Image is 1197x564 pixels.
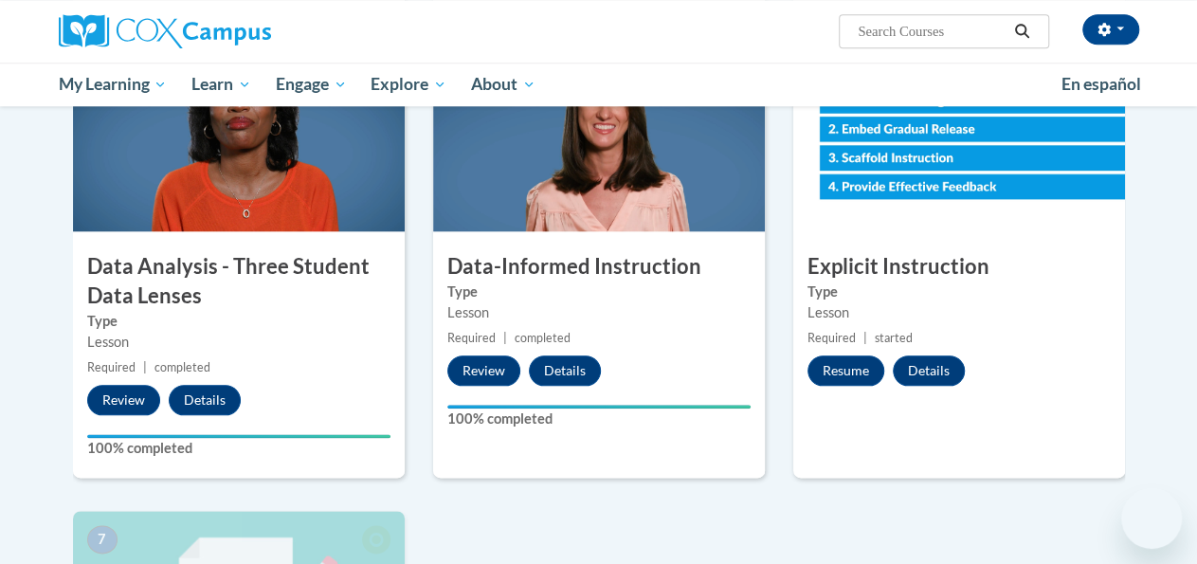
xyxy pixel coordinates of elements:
a: My Learning [46,63,180,106]
span: About [471,73,535,96]
button: Search [1007,20,1036,43]
img: Course Image [73,42,405,231]
img: Course Image [793,42,1125,231]
a: Cox Campus [59,14,400,48]
a: En español [1049,64,1153,104]
span: Required [807,331,856,345]
label: 100% completed [447,409,751,429]
button: Resume [807,355,884,386]
button: Account Settings [1082,14,1139,45]
label: Type [87,311,390,332]
label: Type [807,282,1111,302]
label: Type [447,282,751,302]
button: Review [87,385,160,415]
div: Main menu [45,63,1153,106]
span: Engage [276,73,347,96]
div: Lesson [87,332,390,353]
button: Details [169,385,241,415]
a: About [459,63,548,106]
span: Required [447,331,496,345]
h3: Data Analysis - Three Student Data Lenses [73,252,405,311]
span: Explore [371,73,446,96]
div: Your progress [87,434,390,438]
input: Search Courses [856,20,1007,43]
span: | [503,331,507,345]
button: Details [529,355,601,386]
h3: Explicit Instruction [793,252,1125,282]
span: 7 [87,525,118,554]
span: completed [154,360,210,374]
span: En español [1061,74,1141,94]
a: Explore [358,63,459,106]
span: My Learning [58,73,167,96]
button: Review [447,355,520,386]
span: | [143,360,147,374]
a: Engage [263,63,359,106]
a: Learn [179,63,263,106]
div: Lesson [447,302,751,323]
img: Course Image [433,42,765,231]
label: 100% completed [87,438,390,459]
h3: Data-Informed Instruction [433,252,765,282]
img: Cox Campus [59,14,271,48]
span: Required [87,360,136,374]
button: Details [893,355,965,386]
div: Lesson [807,302,1111,323]
span: started [875,331,913,345]
iframe: Button to launch messaging window [1121,488,1182,549]
span: Learn [191,73,251,96]
span: completed [515,331,571,345]
div: Your progress [447,405,751,409]
span: | [863,331,867,345]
